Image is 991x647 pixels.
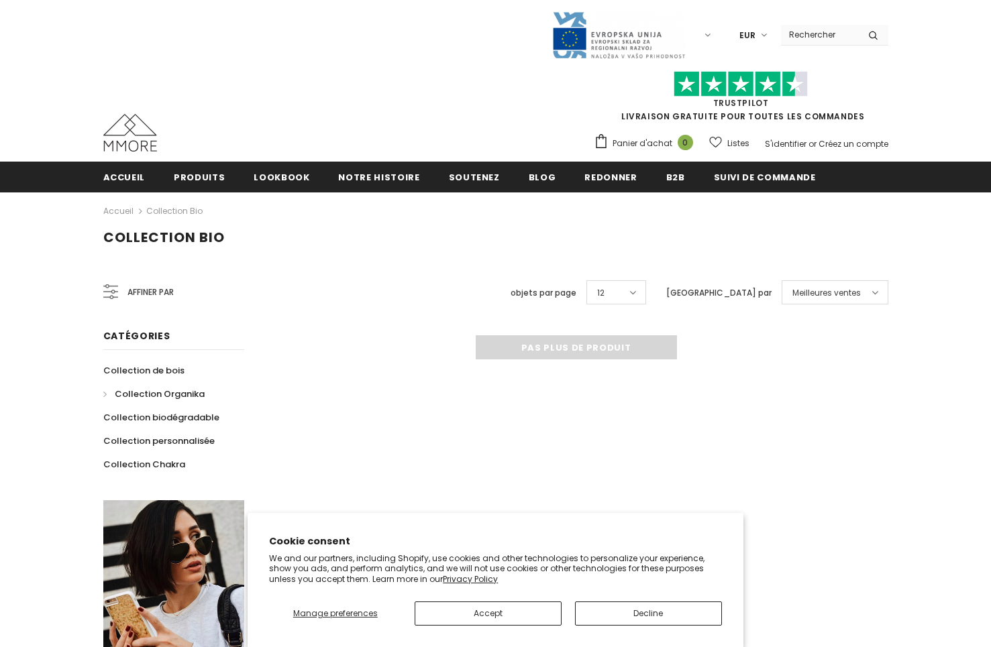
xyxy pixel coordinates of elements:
[552,29,686,40] a: Javni Razpis
[739,29,755,42] span: EUR
[103,411,219,424] span: Collection biodégradable
[678,135,693,150] span: 0
[613,137,672,150] span: Panier d'achat
[174,171,225,184] span: Produits
[115,388,205,400] span: Collection Organika
[594,77,888,122] span: LIVRAISON GRATUITE POUR TOUTES LES COMMANDES
[127,285,174,300] span: Affiner par
[809,138,817,150] span: or
[727,137,749,150] span: Listes
[714,171,816,184] span: Suivi de commande
[449,162,500,192] a: soutenez
[146,205,203,217] a: Collection Bio
[714,162,816,192] a: Suivi de commande
[449,171,500,184] span: soutenez
[666,162,685,192] a: B2B
[552,11,686,60] img: Javni Razpis
[529,162,556,192] a: Blog
[443,573,498,585] a: Privacy Policy
[269,534,722,548] h2: Cookie consent
[103,228,225,247] span: Collection Bio
[584,171,637,184] span: Redonner
[293,607,378,619] span: Manage preferences
[103,364,185,377] span: Collection de bois
[338,171,419,184] span: Notre histoire
[103,359,185,382] a: Collection de bois
[792,286,861,300] span: Meilleures ventes
[511,286,576,300] label: objets par page
[103,434,215,447] span: Collection personnalisée
[338,162,419,192] a: Notre histoire
[666,171,685,184] span: B2B
[254,171,309,184] span: Lookbook
[709,131,749,155] a: Listes
[597,286,605,300] span: 12
[529,171,556,184] span: Blog
[415,601,562,626] button: Accept
[103,171,146,184] span: Accueil
[174,162,225,192] a: Produits
[674,71,808,97] img: Faites confiance aux étoiles pilotes
[103,453,185,476] a: Collection Chakra
[819,138,888,150] a: Créez un compte
[713,97,769,109] a: TrustPilot
[103,406,219,429] a: Collection biodégradable
[103,162,146,192] a: Accueil
[269,601,401,626] button: Manage preferences
[781,25,858,44] input: Search Site
[269,553,722,585] p: We and our partners, including Shopify, use cookies and other technologies to personalize your ex...
[575,601,722,626] button: Decline
[254,162,309,192] a: Lookbook
[103,458,185,471] span: Collection Chakra
[584,162,637,192] a: Redonner
[666,286,772,300] label: [GEOGRAPHIC_DATA] par
[103,329,170,343] span: Catégories
[594,133,700,154] a: Panier d'achat 0
[103,114,157,152] img: Cas MMORE
[103,429,215,453] a: Collection personnalisée
[103,203,134,219] a: Accueil
[765,138,806,150] a: S'identifier
[103,382,205,406] a: Collection Organika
